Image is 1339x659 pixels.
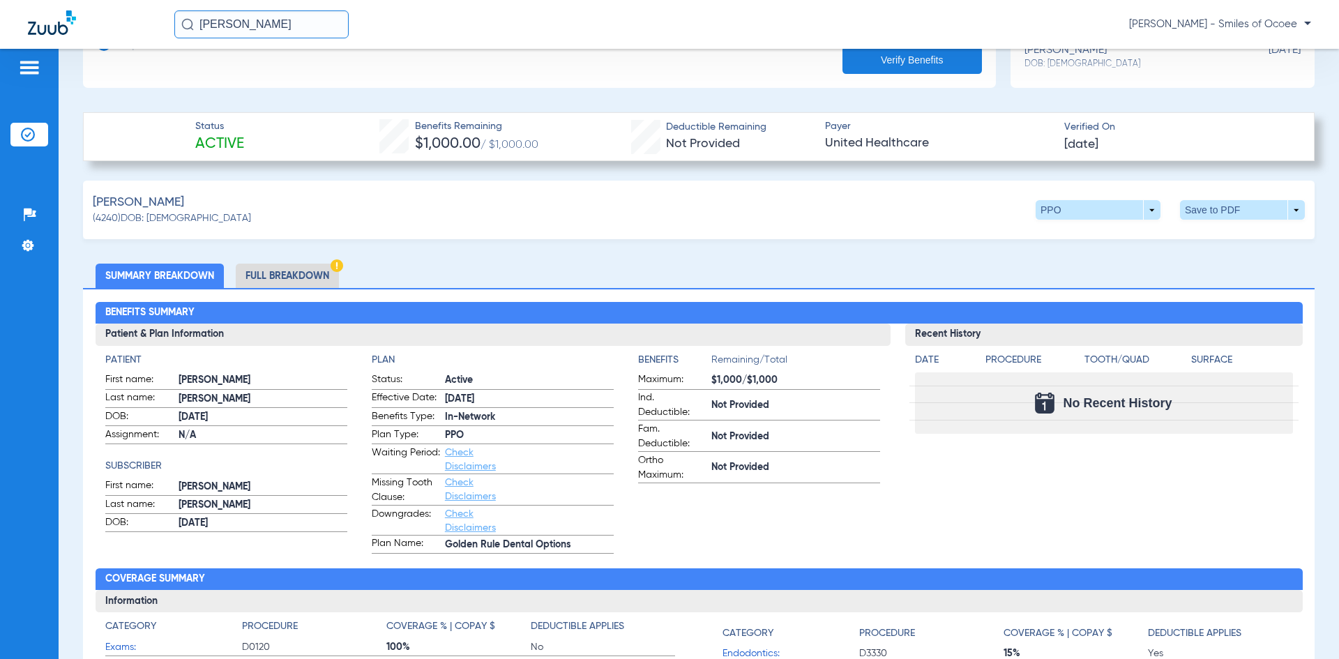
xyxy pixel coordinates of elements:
span: $1,000.00 [415,137,481,151]
span: No Recent History [1063,396,1172,410]
app-breakdown-title: Deductible Applies [531,619,675,639]
span: Benefits Type: [372,409,440,426]
span: Benefits Remaining [415,119,538,134]
span: / $1,000.00 [481,139,538,151]
h4: Coverage % | Copay $ [386,619,495,634]
span: No [531,640,675,654]
span: (4240) DOB: [DEMOGRAPHIC_DATA] [93,211,251,226]
app-breakdown-title: Procedure [242,619,386,639]
h4: Surface [1191,353,1293,368]
span: DOB: [105,409,174,426]
span: [PERSON_NAME] [179,498,347,513]
app-breakdown-title: Deductible Applies [1148,619,1292,645]
span: First name: [105,478,174,495]
app-breakdown-title: Coverage % | Copay $ [1004,619,1148,645]
h4: Category [105,619,156,634]
button: Save to PDF [1180,200,1305,220]
li: Summary Breakdown [96,264,224,288]
h4: Category [723,626,773,641]
app-breakdown-title: Surface [1191,353,1293,372]
h4: Deductible Applies [1148,626,1241,641]
span: Active [195,135,244,154]
h4: Patient [105,353,347,368]
span: [DATE] [445,392,614,407]
app-breakdown-title: Category [105,619,242,639]
img: Calendar [1035,393,1054,414]
span: Not Provided [711,398,880,413]
span: Exams: [105,640,242,655]
h4: Plan [372,353,614,368]
span: Missing Tooth Clause: [372,476,440,505]
li: Full Breakdown [236,264,339,288]
h4: Procedure [859,626,915,641]
span: [DATE] [1064,136,1098,153]
span: PPO [445,428,614,443]
span: $1,000/$1,000 [711,373,880,388]
span: [DATE] [179,516,347,531]
span: N/A [179,428,347,443]
span: Verified On [1064,120,1292,135]
h4: Coverage % | Copay $ [1004,626,1112,641]
app-breakdown-title: Tooth/Quad [1084,353,1186,372]
span: Payer [825,119,1052,134]
img: hamburger-icon [18,59,40,76]
span: Effective Date: [372,391,440,407]
span: Downgrades: [372,507,440,535]
span: Plan Type: [372,427,440,444]
span: United Healthcare [825,135,1052,152]
span: Not Provided [666,137,740,150]
button: PPO [1036,200,1160,220]
span: [DATE] [1231,44,1301,70]
app-breakdown-title: Benefits [638,353,711,372]
span: First name: [105,372,174,389]
span: DOB: [105,515,174,532]
span: [DATE] [179,410,347,425]
span: [PERSON_NAME] [93,194,184,211]
span: Waiting Period: [372,446,440,474]
h4: Benefits [638,353,711,368]
a: Check Disclaimers [445,478,496,501]
span: Active [445,373,614,388]
span: Not Provided [711,430,880,444]
h3: Patient & Plan Information [96,324,891,346]
app-breakdown-title: Coverage % | Copay $ [386,619,531,639]
span: D0120 [242,640,386,654]
app-breakdown-title: Procedure [985,353,1080,372]
span: Status [195,119,244,134]
span: In-Network [445,410,614,425]
span: Remaining/Total [711,353,880,372]
h3: Recent History [905,324,1303,346]
h4: Subscriber [105,459,347,474]
span: Last name: [105,391,174,407]
h2: Coverage Summary [96,568,1303,591]
span: Golden Rule Dental Options [445,538,614,552]
span: Deductible Remaining [666,120,766,135]
img: Zuub Logo [28,10,76,35]
h4: Deductible Applies [531,619,624,634]
span: [PERSON_NAME] [179,480,347,494]
h4: Date [915,353,974,368]
app-breakdown-title: Procedure [859,619,1004,645]
h4: Procedure [242,619,298,634]
h3: Information [96,590,1303,612]
span: Last name: [105,497,174,514]
iframe: Chat Widget [1269,592,1339,659]
span: Ortho Maximum: [638,453,706,483]
span: Plan Name: [372,536,440,553]
h4: Tooth/Quad [1084,353,1186,368]
img: Hazard [331,259,343,272]
input: Search for patients [174,10,349,38]
div: [PERSON_NAME] [1024,44,1231,70]
span: [PERSON_NAME] [179,392,347,407]
img: Search Icon [181,18,194,31]
a: Check Disclaimers [445,509,496,533]
button: Verify Benefits [842,46,982,74]
span: [PERSON_NAME] - Smiles of Ocoee [1129,17,1311,31]
h2: Benefits Summary [96,302,1303,324]
span: Not Provided [711,460,880,475]
span: Maximum: [638,372,706,389]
